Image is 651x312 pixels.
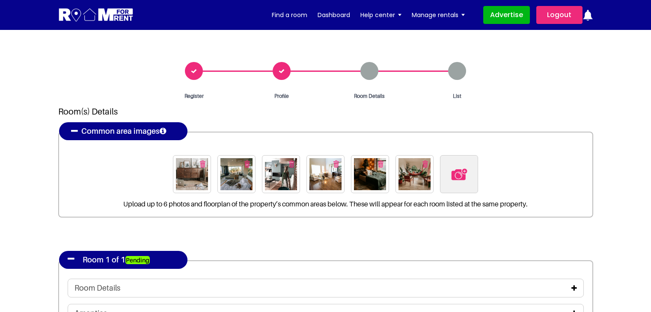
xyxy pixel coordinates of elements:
span: List [431,92,483,100]
img: Logo for Room for Rent, featuring a welcoming design with a house icon and modern typography [58,7,134,23]
a: Register [150,62,238,100]
a: Find a room [272,9,307,21]
span: Room Details [344,92,395,100]
img: delete icon [422,160,428,168]
h4: Room 1 of 1 [76,251,158,269]
h4: Room Details [74,283,120,293]
span: Register [168,92,220,100]
h2: Room(s) Details [58,106,593,132]
a: Profile [238,62,326,100]
a: Room Details [326,62,413,100]
a: Help center [360,9,401,21]
a: Logout [536,6,583,24]
strong: Pending [125,256,150,264]
img: delete icon [289,160,294,168]
a: Dashboard [318,9,350,21]
a: Manage rentals [412,9,465,21]
img: ic-notification [583,10,593,21]
img: delete icon [450,165,468,183]
span: Profile [256,92,307,100]
img: delete icon [378,160,383,168]
img: delete icon [333,160,339,168]
p: Upload up to 6 photos and floorplan of the property’s common areas below. These will appear for e... [68,200,584,208]
img: delete icon [244,160,250,168]
h4: Common area images [81,122,166,140]
a: Advertise [483,6,530,24]
img: delete icon [200,160,205,168]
